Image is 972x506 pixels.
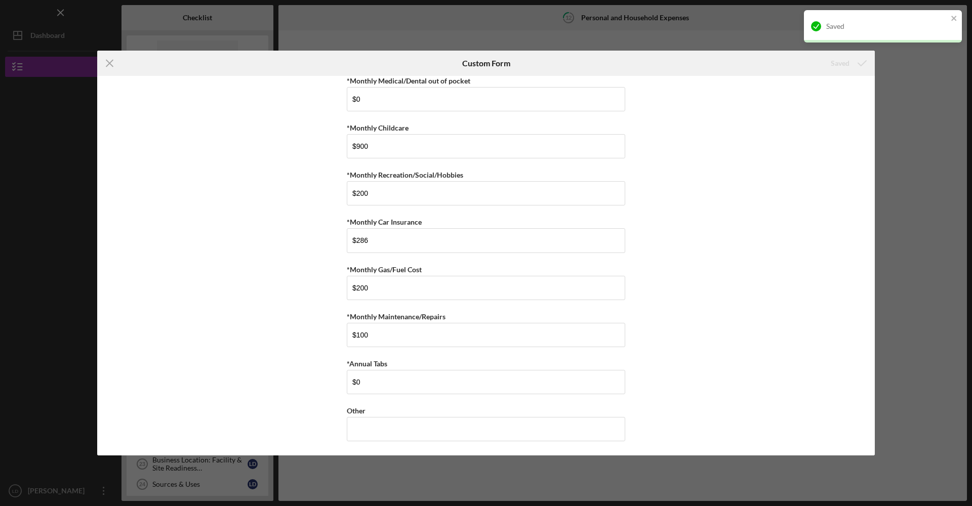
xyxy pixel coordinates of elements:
[347,312,445,321] label: *Monthly Maintenance/Repairs
[462,59,510,68] h6: Custom Form
[821,53,875,73] button: Saved
[347,76,470,85] label: *Monthly Medical/Dental out of pocket
[826,22,948,30] div: Saved
[347,123,409,132] label: *Monthly Childcare
[347,265,422,274] label: *Monthly Gas/Fuel Cost
[347,218,422,226] label: *Monthly Car Insurance
[951,14,958,24] button: close
[347,359,387,368] label: *Annual Tabs
[347,171,463,179] label: *Monthly Recreation/Social/Hobbies
[347,406,366,415] label: Other
[831,53,849,73] div: Saved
